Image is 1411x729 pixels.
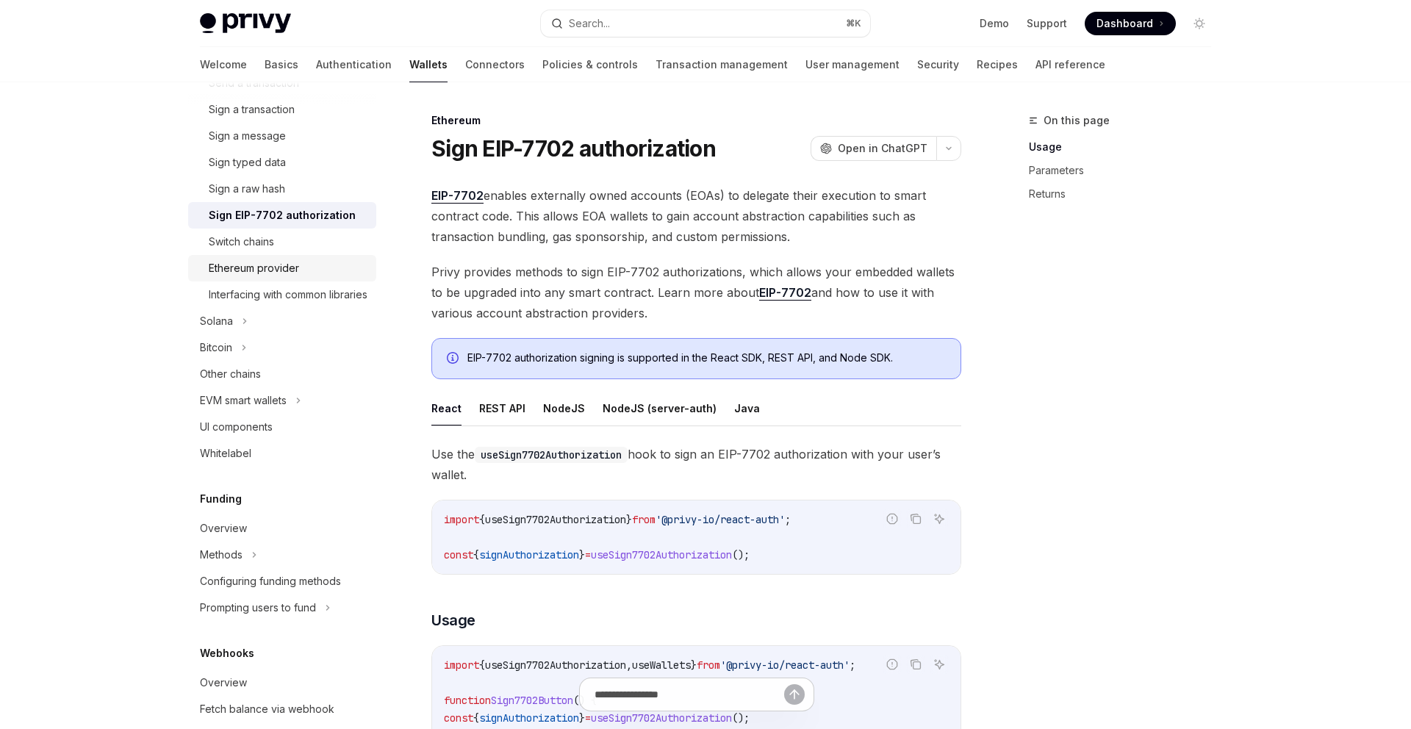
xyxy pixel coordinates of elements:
[200,339,232,356] div: Bitcoin
[265,47,298,82] a: Basics
[1035,47,1105,82] a: API reference
[431,188,484,204] a: EIP-7702
[200,644,254,662] h5: Webhooks
[316,47,392,82] a: Authentication
[200,47,247,82] a: Welcome
[431,444,961,485] span: Use the hook to sign an EIP-7702 authorization with your user’s wallet.
[200,520,247,537] div: Overview
[209,101,295,118] div: Sign a transaction
[209,207,356,224] div: Sign EIP-7702 authorization
[805,47,900,82] a: User management
[479,391,525,425] button: REST API
[632,658,691,672] span: useWallets
[1085,12,1176,35] a: Dashboard
[1044,112,1110,129] span: On this page
[209,286,367,304] div: Interfacing with common libraries
[188,568,376,595] a: Configuring funding methods
[479,513,485,526] span: {
[906,655,925,674] button: Copy the contents from the code block
[543,391,585,425] button: NodeJS
[188,361,376,387] a: Other chains
[209,233,274,251] div: Switch chains
[200,312,233,330] div: Solana
[475,447,628,463] code: useSign7702Authorization
[906,509,925,528] button: Copy the contents from the code block
[883,655,902,674] button: Report incorrect code
[656,513,785,526] span: '@privy-io/react-auth'
[465,47,525,82] a: Connectors
[977,47,1018,82] a: Recipes
[626,513,632,526] span: }
[579,548,585,561] span: }
[431,185,961,247] span: enables externally owned accounts (EOAs) to delegate their execution to smart contract code. This...
[188,202,376,229] a: Sign EIP-7702 authorization
[188,281,376,308] a: Interfacing with common libraries
[431,610,475,631] span: Usage
[1027,16,1067,31] a: Support
[431,262,961,323] span: Privy provides methods to sign EIP-7702 authorizations, which allows your embedded wallets to be ...
[850,658,855,672] span: ;
[479,658,485,672] span: {
[591,548,732,561] span: useSign7702Authorization
[697,658,720,672] span: from
[209,154,286,171] div: Sign typed data
[734,391,760,425] button: Java
[188,96,376,123] a: Sign a transaction
[980,16,1009,31] a: Demo
[656,47,788,82] a: Transaction management
[785,513,791,526] span: ;
[200,392,287,409] div: EVM smart wallets
[930,509,949,528] button: Ask AI
[188,414,376,440] a: UI components
[188,440,376,467] a: Whitelabel
[479,548,579,561] span: signAuthorization
[1096,16,1153,31] span: Dashboard
[200,490,242,508] h5: Funding
[691,658,697,672] span: }
[188,669,376,696] a: Overview
[632,513,656,526] span: from
[200,674,247,692] div: Overview
[846,18,861,29] span: ⌘ K
[603,391,717,425] button: NodeJS (server-auth)
[209,127,286,145] div: Sign a message
[883,509,902,528] button: Report incorrect code
[431,391,462,425] button: React
[431,113,961,128] div: Ethereum
[200,700,334,718] div: Fetch balance via webhook
[188,176,376,202] a: Sign a raw hash
[209,259,299,277] div: Ethereum provider
[569,15,610,32] div: Search...
[541,10,870,37] button: Search...⌘K
[732,548,750,561] span: ();
[188,515,376,542] a: Overview
[784,684,805,705] button: Send message
[200,365,261,383] div: Other chains
[930,655,949,674] button: Ask AI
[188,255,376,281] a: Ethereum provider
[431,135,716,162] h1: Sign EIP-7702 authorization
[200,546,243,564] div: Methods
[485,658,626,672] span: useSign7702Authorization
[200,572,341,590] div: Configuring funding methods
[209,180,285,198] div: Sign a raw hash
[626,658,632,672] span: ,
[200,418,273,436] div: UI components
[447,352,462,367] svg: Info
[200,13,291,34] img: light logo
[444,513,479,526] span: import
[720,658,850,672] span: '@privy-io/react-auth'
[585,548,591,561] span: =
[200,445,251,462] div: Whitelabel
[1029,135,1223,159] a: Usage
[444,658,479,672] span: import
[542,47,638,82] a: Policies & controls
[444,548,473,561] span: const
[200,599,316,617] div: Prompting users to fund
[1188,12,1211,35] button: Toggle dark mode
[1029,159,1223,182] a: Parameters
[188,149,376,176] a: Sign typed data
[838,141,927,156] span: Open in ChatGPT
[188,123,376,149] a: Sign a message
[409,47,448,82] a: Wallets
